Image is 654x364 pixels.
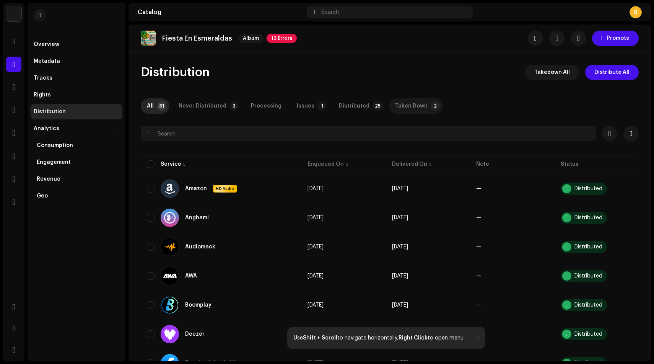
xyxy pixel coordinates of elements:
re-m-nav-item: Rights [31,87,122,103]
re-a-table-badge: — [476,244,481,250]
span: Promote [607,31,630,46]
div: Consumption [37,142,73,149]
div: Distributed [574,273,602,279]
div: Distributed [574,244,602,250]
span: 13 Errors [267,34,297,43]
div: Service [161,160,181,168]
re-m-nav-item: Tracks [31,70,122,86]
button: Promote [592,31,639,46]
span: Feb 6, 2023 [392,302,408,308]
div: All [147,98,154,114]
button: Distribute All [585,65,639,80]
re-m-nav-item: Engagement [31,155,122,170]
img: b5f1a00f-6a52-43df-86a0-df6b71c1bc66 [141,31,156,46]
span: Feb 6, 2023 [392,215,408,220]
span: Search [321,9,339,15]
re-m-nav-item: Metadata [31,54,122,69]
div: Taken Down [395,98,428,114]
div: Use to navigate horizontally, to open menu. [294,335,465,341]
img: 8acc1e4d-a1f4-465b-8cb7-aae468f53b17 [6,6,21,21]
p-badge: 31 [157,101,166,111]
div: Catalog [138,9,304,15]
p-badge: 25 [373,101,383,111]
span: Takedown All [534,65,570,80]
div: Engagement [37,159,71,165]
div: Distributed [574,302,602,308]
re-m-nav-dropdown: Analytics [31,121,122,204]
span: Distribute All [594,65,630,80]
div: Revenue [37,176,60,182]
div: Overview [34,41,59,47]
span: Feb 3, 2023 [307,273,324,279]
div: S [630,6,642,18]
p: Fiesta En Esmeraldas [162,34,232,42]
span: Distribution [141,65,210,80]
div: Distributed [339,98,369,114]
div: Amazon [185,186,207,191]
re-a-table-badge: — [476,215,481,220]
re-a-table-badge: — [476,302,481,308]
button: Takedown All [525,65,579,80]
span: HD Audio [214,186,236,191]
re-a-table-badge: — [476,273,481,279]
span: Feb 3, 2023 [307,302,324,308]
div: Geo [37,193,48,199]
div: Never Distributed [179,98,226,114]
p-badge: 3 [229,101,239,111]
div: Rights [34,92,51,98]
div: Issues [297,98,314,114]
div: Tracks [34,75,52,81]
div: AWA [185,273,197,279]
re-m-nav-item: Geo [31,188,122,204]
span: Feb 6, 2023 [392,244,408,250]
div: Distribution [34,109,66,115]
div: Distributed [574,331,602,337]
div: Distributed [574,215,602,220]
span: Feb 3, 2023 [307,244,324,250]
div: Boomplay [185,302,211,308]
input: Search [141,126,596,141]
span: Feb 3, 2023 [307,186,324,191]
div: Enqueued On [307,160,344,168]
re-m-nav-item: Distribution [31,104,122,119]
re-m-nav-item: Revenue [31,171,122,187]
div: Delivered On [392,160,427,168]
strong: Right Click [399,335,428,341]
span: Feb 3, 2023 [392,273,408,279]
strong: Shift + Scroll [303,335,337,341]
span: Feb 4, 2023 [392,186,408,191]
span: Album [238,34,264,43]
span: Feb 3, 2023 [307,215,324,220]
p-badge: 2 [431,101,440,111]
div: Audiomack [185,244,215,250]
div: Processing [251,98,281,114]
p-badge: 1 [317,101,327,111]
re-a-table-badge: — [476,186,481,191]
div: Analytics [34,126,59,132]
div: Metadata [34,58,60,64]
re-m-nav-item: Consumption [31,138,122,153]
div: Deezer [185,331,205,337]
div: Anghami [185,215,209,220]
re-m-nav-item: Overview [31,37,122,52]
div: Distributed [574,186,602,191]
